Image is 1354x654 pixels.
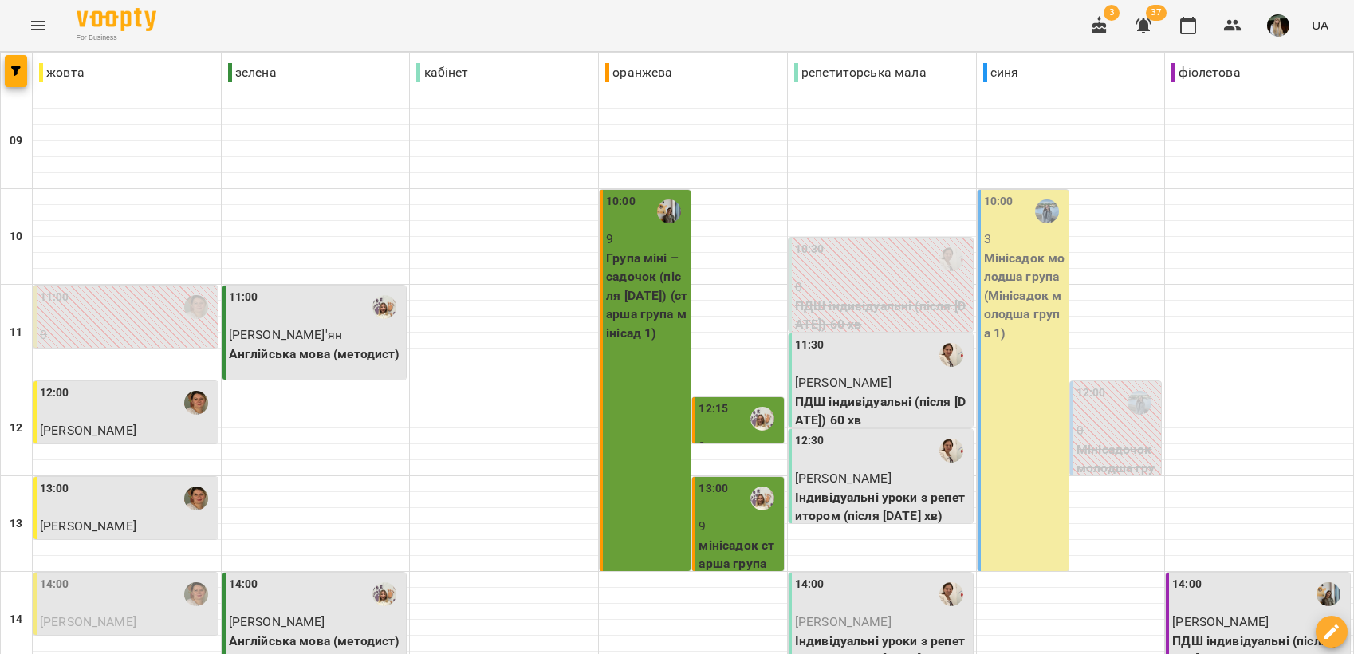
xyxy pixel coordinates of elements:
[750,407,774,431] img: Киричук Тетяна Миколаївна
[795,337,825,354] label: 11:30
[1128,391,1151,415] img: Гарасим Ольга Богданівна
[939,582,963,606] img: Рущак Василина Василівна
[40,536,215,555] p: Індив. розвиваюче заняття
[40,345,215,364] p: Індив. розвиваюче заняття
[40,632,215,651] p: Індив. розвиваюче заняття
[699,536,780,630] p: мінісадок старша група -прогулянка (старша група мінісад 1)
[40,423,136,438] span: [PERSON_NAME]
[605,63,672,82] p: оранжева
[606,230,687,249] p: 9
[794,63,927,82] p: репетиторська мала
[40,576,69,593] label: 14:00
[984,230,1065,249] p: 3
[77,8,156,31] img: Voopty Logo
[1077,421,1158,440] p: 0
[10,324,22,341] h6: 11
[40,289,69,306] label: 11:00
[939,439,963,463] img: Рущак Василина Василівна
[1317,582,1340,606] img: Німців Ксенія Петрівна
[39,63,85,82] p: жовта
[19,6,57,45] button: Menu
[795,471,892,486] span: [PERSON_NAME]
[606,193,636,211] label: 10:00
[10,515,22,533] h6: 13
[10,420,22,437] h6: 12
[184,582,208,606] img: Старюк Людмила Олександрівна
[657,199,681,223] img: Німців Ксенія Петрівна
[40,384,69,402] label: 12:00
[699,400,728,418] label: 12:15
[10,611,22,628] h6: 14
[795,576,825,593] label: 14:00
[1172,614,1269,629] span: [PERSON_NAME]
[1035,199,1059,223] img: Гарасим Ольга Богданівна
[228,63,277,82] p: зелена
[416,63,468,82] p: кабінет
[1171,63,1240,82] p: фіолетова
[939,343,963,367] img: Рущак Василина Василівна
[795,614,892,629] span: [PERSON_NAME]
[795,375,892,390] span: [PERSON_NAME]
[229,576,258,593] label: 14:00
[699,437,780,456] p: 9
[939,247,963,271] img: Рущак Василина Василівна
[10,228,22,246] h6: 10
[984,249,1065,343] p: Мінісадок молодша група (Мінісадок молодша група 1)
[1146,5,1167,21] span: 37
[40,325,215,345] p: 0
[795,297,970,334] p: ПДШ індивідуальні (після [DATE]) 60 хв
[372,295,396,319] img: Киричук Тетяна Миколаївна
[606,249,687,343] p: Група міні – садочок (після [DATE]) (старша група мінісад 1)
[1077,440,1158,553] p: Мінісадочок молодша група - прогулянка (Мінісадок молодша група 1)
[699,480,728,498] label: 13:00
[1172,576,1202,593] label: 14:00
[184,391,208,415] img: Старюк Людмила Олександрівна
[1305,10,1335,40] button: UA
[40,518,136,534] span: [PERSON_NAME]
[795,241,825,258] label: 10:30
[750,487,774,510] img: Киричук Тетяна Миколаївна
[795,488,970,526] p: Індивідуальні уроки з репетитором (після [DATE] хв)
[983,63,1019,82] p: синя
[795,278,970,297] p: 0
[229,345,403,364] p: Англійська мова (методист)
[10,132,22,150] h6: 09
[184,295,208,319] img: Старюк Людмила Олександрівна
[1312,17,1328,33] span: UA
[1104,5,1120,21] span: 3
[77,33,156,43] span: For Business
[40,480,69,498] label: 13:00
[984,193,1014,211] label: 10:00
[372,582,396,606] img: Киричук Тетяна Миколаївна
[40,440,215,459] p: Індив. розвиваюче заняття
[184,487,208,510] img: Старюк Людмила Олександрівна
[40,614,136,629] span: [PERSON_NAME]
[795,432,825,450] label: 12:30
[229,614,325,629] span: [PERSON_NAME]
[229,632,403,651] p: Англійська мова (методист)
[229,289,258,306] label: 11:00
[229,327,342,342] span: [PERSON_NAME]'ян
[1267,14,1289,37] img: db9e5aee73aab2f764342d08fe444bbe.JPG
[699,517,780,536] p: 9
[795,392,970,430] p: ПДШ індивідуальні (після [DATE]) 60 хв
[1077,384,1106,402] label: 12:00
